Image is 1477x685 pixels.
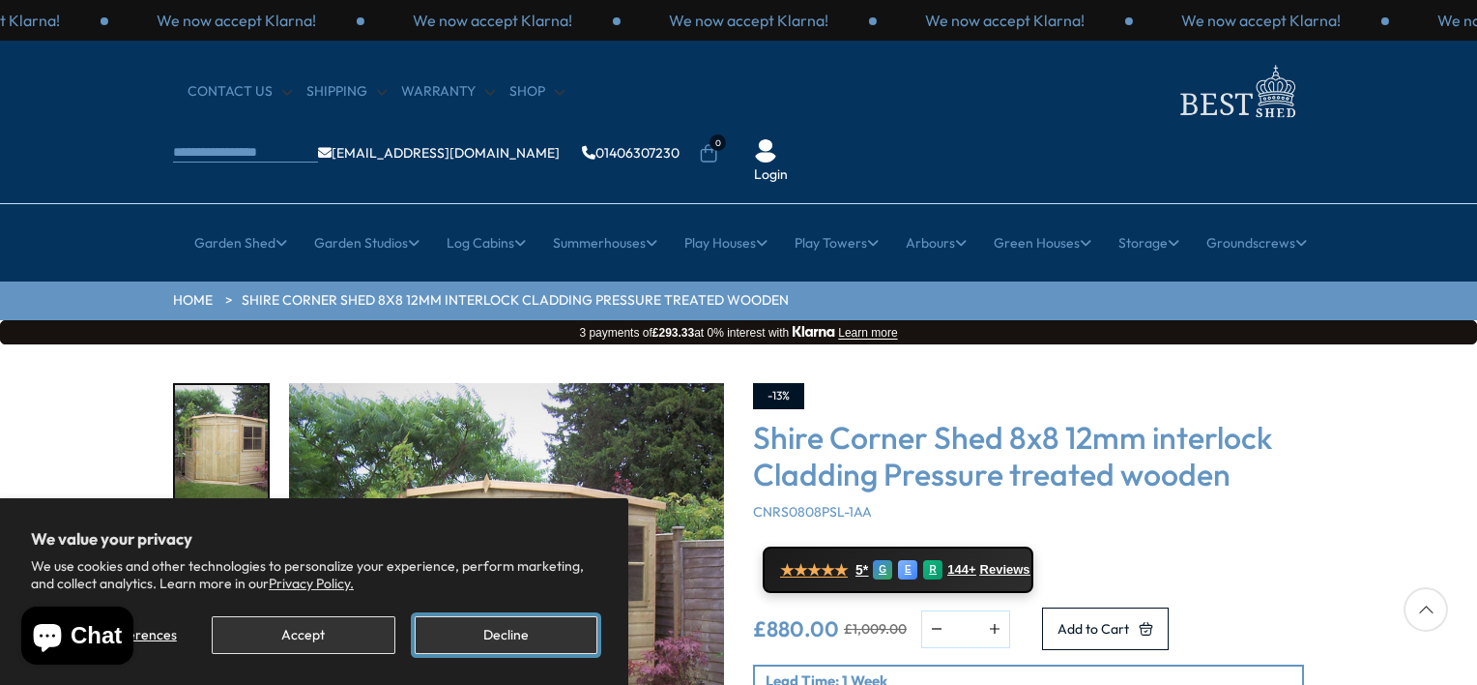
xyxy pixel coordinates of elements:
[754,139,777,163] img: User Icon
[31,557,597,592] p: We use cookies and other technologies to personalize your experience, perform marketing, and coll...
[753,419,1304,493] h3: Shire Corner Shed 8x8 12mm interlock Cladding Pressure treated wooden
[923,560,942,580] div: R
[795,219,879,267] a: Play Towers
[1169,60,1304,123] img: logo
[753,383,804,409] div: -13%
[175,385,268,514] img: 7x7_8x8PressureTreatedCornerShed_200x200.jpg
[1181,10,1341,31] p: We now accept Klarna!
[994,219,1091,267] a: Green Houses
[413,10,572,31] p: We now accept Klarna!
[873,560,892,580] div: G
[108,10,364,31] div: 1 / 3
[1206,219,1307,267] a: Groundscrews
[699,144,718,164] a: 0
[415,616,597,654] button: Decline
[684,219,767,267] a: Play Houses
[754,165,788,185] a: Login
[1118,219,1179,267] a: Storage
[242,291,789,311] a: Shire Corner Shed 8x8 12mm interlock Cladding Pressure treated wooden
[753,503,872,521] span: CNRS0808PSL-1AA
[364,10,621,31] div: 2 / 3
[980,562,1030,578] span: Reviews
[844,622,907,636] del: £1,009.00
[194,219,287,267] a: Garden Shed
[925,10,1085,31] p: We now accept Klarna!
[763,547,1033,593] a: ★★★★★ 5* G E R 144+ Reviews
[898,560,917,580] div: E
[157,10,316,31] p: We now accept Klarna!
[401,82,495,102] a: Warranty
[1057,622,1129,636] span: Add to Cart
[780,561,848,580] span: ★★★★★
[318,146,560,160] a: [EMAIL_ADDRESS][DOMAIN_NAME]
[753,618,839,640] ins: £880.00
[669,10,828,31] p: We now accept Klarna!
[877,10,1133,31] div: 1 / 3
[710,134,726,151] span: 0
[947,562,975,578] span: 144+
[188,82,292,102] a: CONTACT US
[15,607,139,670] inbox-online-store-chat: Shopify online store chat
[314,219,420,267] a: Garden Studios
[906,219,967,267] a: Arbours
[582,146,680,160] a: 01406307230
[509,82,565,102] a: Shop
[447,219,526,267] a: Log Cabins
[553,219,657,267] a: Summerhouses
[269,575,354,592] a: Privacy Policy.
[212,616,394,654] button: Accept
[173,291,213,311] a: HOME
[621,10,877,31] div: 3 / 3
[1042,608,1169,650] button: Add to Cart
[173,383,270,516] div: 1 / 11
[31,529,597,549] h2: We value your privacy
[1133,10,1389,31] div: 2 / 3
[306,82,387,102] a: Shipping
